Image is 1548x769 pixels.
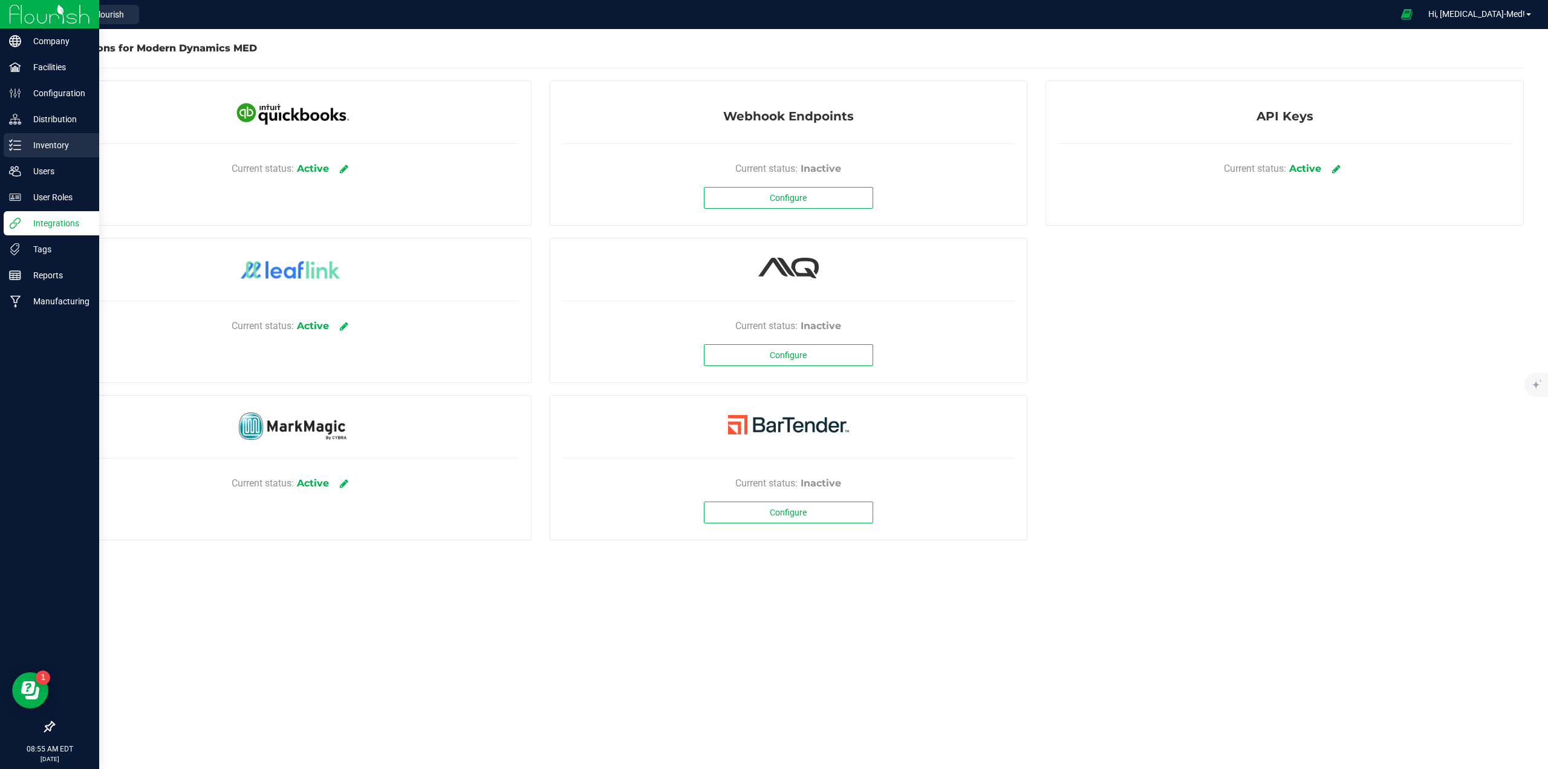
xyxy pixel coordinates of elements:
p: [DATE] [5,754,94,764]
p: Facilities [21,60,94,74]
span: Integrations for Modern Dynamics MED [53,42,257,54]
p: Configuration [21,86,94,100]
span: Configure [770,193,807,203]
span: Current status: [232,319,294,333]
p: User Roles [21,190,94,205]
div: Active [297,319,329,333]
div: Inactive [801,319,841,333]
div: Active [297,162,329,176]
button: Configure [704,344,873,366]
div: Active [1289,162,1321,176]
inline-svg: Configuration [9,87,21,99]
inline-svg: Users [9,165,21,177]
p: Integrations [21,216,94,231]
span: Current status: [735,162,798,176]
p: Reports [21,268,94,283]
button: Configure [704,502,873,523]
span: Current status: [735,319,798,333]
inline-svg: Reports [9,269,21,281]
iframe: Resource center unread badge [36,670,50,685]
inline-svg: Tags [9,243,21,255]
img: MarkMagic By Cybra [238,413,346,439]
span: Open Ecommerce Menu [1393,2,1420,26]
span: Current status: [232,476,294,491]
p: 08:55 AM EDT [5,744,94,754]
img: Alpine IQ [758,258,819,278]
iframe: Resource center [12,672,48,708]
img: QuickBooks Online [232,96,353,129]
div: Inactive [801,162,841,176]
inline-svg: Inventory [9,139,21,151]
p: Company [21,34,94,48]
p: Users [21,164,94,178]
inline-svg: Distribution [9,113,21,125]
div: Inactive [801,476,841,491]
button: Configure [704,187,873,209]
span: Current status: [735,476,798,491]
span: Current status: [232,162,294,176]
span: Webhook Endpoints [723,107,854,131]
inline-svg: Facilities [9,61,21,73]
p: Manufacturing [21,294,94,309]
inline-svg: User Roles [9,191,21,203]
p: Inventory [21,138,94,152]
img: LeafLink [232,252,353,290]
p: Tags [21,242,94,257]
span: Configure [770,508,807,517]
div: Active [297,476,329,491]
span: Current status: [1224,162,1286,176]
inline-svg: Manufacturing [9,295,21,307]
span: Hi, [MEDICAL_DATA]-Med! [1428,9,1525,19]
img: BarTender [728,415,849,434]
p: Distribution [21,112,94,126]
inline-svg: Company [9,35,21,47]
inline-svg: Integrations [9,217,21,229]
span: API Keys [1257,107,1313,131]
span: Configure [770,350,807,360]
